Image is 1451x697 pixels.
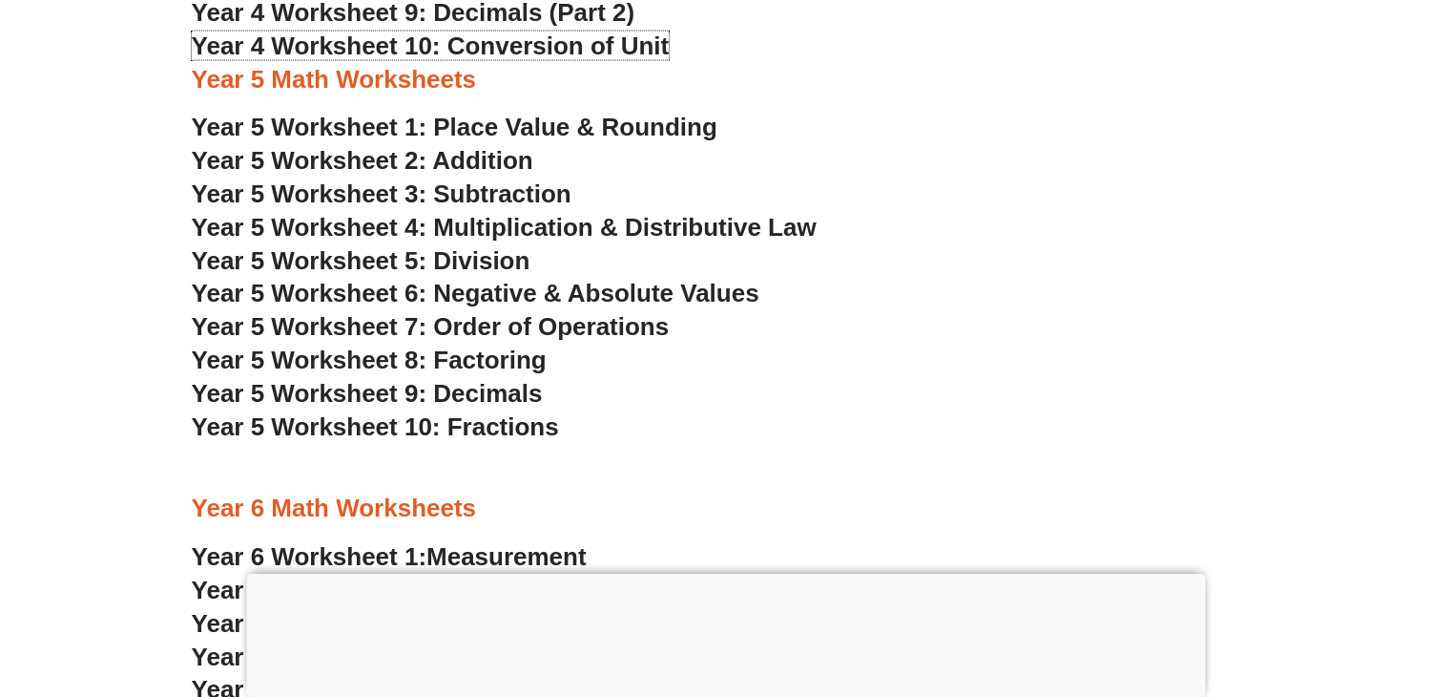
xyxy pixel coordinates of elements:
[192,146,533,175] a: Year 5 Worksheet 2: Addition
[192,180,571,208] a: Year 5 Worksheet 3: Subtraction
[1133,482,1451,697] iframe: Chat Widget
[192,279,759,307] a: Year 5 Worksheet 6: Negative & Absolute Values
[192,412,559,441] a: Year 5 Worksheet 10: Fractions
[192,346,547,374] a: Year 5 Worksheet 8: Factoring
[192,493,1260,525] h3: Year 6 Math Worksheets
[192,609,538,638] a: Year 6 Worksheet 3:Fractions
[192,312,670,341] a: Year 5 Worksheet 7: Order of Operations
[192,643,531,671] a: Year 6 Worksheet 4:Percents
[192,643,427,671] span: Year 6 Worksheet 4:
[192,576,536,604] a: Year 6 Worksheet 2:Decimals
[192,542,587,571] a: Year 6 Worksheet 1:Measurement
[192,379,543,408] a: Year 5 Worksheet 9: Decimals
[426,542,587,571] span: Measurement
[192,32,670,60] a: Year 4 Worksheet 10: Conversion of Unit
[192,576,427,604] span: Year 6 Worksheet 2:
[192,113,717,141] a: Year 5 Worksheet 1: Place Value & Rounding
[246,574,1205,692] iframe: Advertisement
[192,64,1260,96] h3: Year 5 Math Worksheets
[192,609,427,638] span: Year 6 Worksheet 3:
[192,542,427,571] span: Year 6 Worksheet 1:
[192,246,530,275] a: Year 5 Worksheet 5: Division
[192,213,817,242] a: Year 5 Worksheet 4: Multiplication & Distributive Law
